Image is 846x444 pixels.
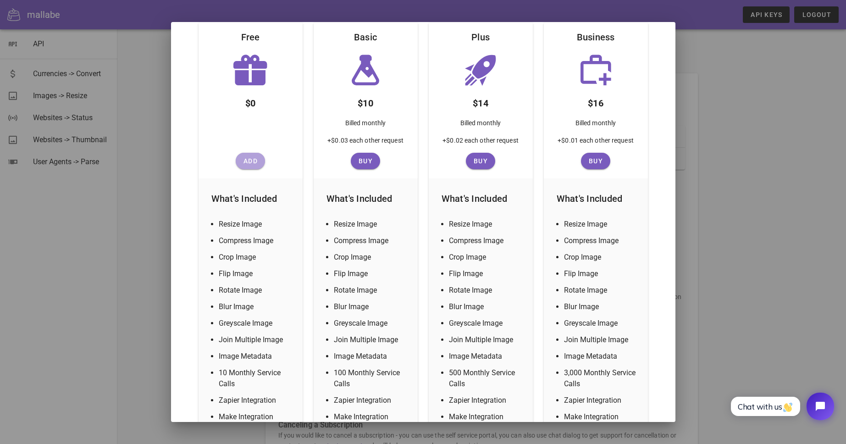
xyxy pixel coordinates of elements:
li: Crop Image [564,252,639,263]
div: What's Included [204,184,297,213]
li: Resize Image [219,219,293,230]
li: Image Metadata [449,351,524,362]
li: Crop Image [334,252,409,263]
li: Zapier Integration [219,395,293,406]
iframe: Tidio Chat [721,385,842,428]
div: What's Included [549,184,642,213]
li: Zapier Integration [449,395,524,406]
li: Greyscale Image [334,318,409,329]
li: Compress Image [334,235,409,246]
li: 10 Monthly Service Calls [219,367,293,389]
div: What's Included [319,184,412,213]
div: Free [234,22,267,52]
li: Image Metadata [564,351,639,362]
li: Image Metadata [219,351,293,362]
li: Compress Image [564,235,639,246]
li: Resize Image [334,219,409,230]
li: Join Multiple Image [219,334,293,345]
li: Greyscale Image [449,318,524,329]
li: Blur Image [219,301,293,312]
div: Basic [347,22,384,52]
div: $10 [350,89,381,114]
div: +$0.02 each other request [435,135,526,153]
li: Join Multiple Image [449,334,524,345]
li: Crop Image [449,252,524,263]
div: Billed monthly [568,114,623,135]
li: Crop Image [219,252,293,263]
li: Flip Image [564,268,639,279]
div: $0 [238,89,263,114]
div: +$0.01 each other request [550,135,641,153]
button: Buy [351,153,380,169]
li: Make Integration [564,411,639,422]
li: Resize Image [449,219,524,230]
li: Image Metadata [334,351,409,362]
button: Add [236,153,265,169]
span: Buy [470,157,492,165]
span: Buy [354,157,376,165]
button: Buy [466,153,495,169]
li: Flip Image [334,268,409,279]
div: +$0.03 each other request [320,135,411,153]
div: Business [570,22,622,52]
li: Rotate Image [564,285,639,296]
div: Billed monthly [453,114,508,135]
li: 3,000 Monthly Service Calls [564,367,639,389]
span: Buy [585,157,607,165]
button: Buy [581,153,610,169]
li: Flip Image [449,268,524,279]
li: Join Multiple Image [334,334,409,345]
div: What's Included [434,184,527,213]
div: $14 [465,89,496,114]
div: Plus [464,22,497,52]
div: Billed monthly [338,114,393,135]
span: Add [239,157,261,165]
li: Rotate Image [334,285,409,296]
li: 500 Monthly Service Calls [449,367,524,389]
li: Make Integration [219,411,293,422]
li: Greyscale Image [219,318,293,329]
li: Flip Image [219,268,293,279]
li: Blur Image [334,301,409,312]
li: Zapier Integration [334,395,409,406]
li: Make Integration [449,411,524,422]
li: Blur Image [449,301,524,312]
li: Greyscale Image [564,318,639,329]
div: $16 [581,89,611,114]
li: 100 Monthly Service Calls [334,367,409,389]
li: Zapier Integration [564,395,639,406]
li: Resize Image [564,219,639,230]
li: Join Multiple Image [564,334,639,345]
li: Compress Image [219,235,293,246]
li: Rotate Image [449,285,524,296]
li: Rotate Image [219,285,293,296]
li: Make Integration [334,411,409,422]
li: Blur Image [564,301,639,312]
li: Compress Image [449,235,524,246]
